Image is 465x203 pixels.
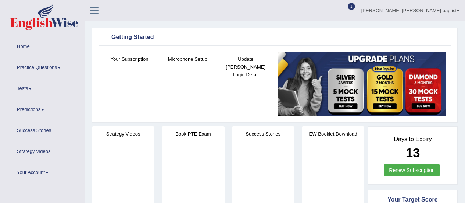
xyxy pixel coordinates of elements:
[302,130,364,138] h4: EW Booklet Download
[232,130,294,138] h4: Success Stories
[0,141,84,160] a: Strategy Videos
[0,120,84,139] a: Success Stories
[0,162,84,181] a: Your Account
[0,57,84,76] a: Practice Questions
[220,55,271,78] h4: Update [PERSON_NAME] Login Detail
[104,55,155,63] h4: Your Subscription
[348,3,355,10] span: 1
[376,136,449,143] h4: Days to Expiry
[278,52,446,116] img: small5.jpg
[100,32,449,43] div: Getting Started
[0,36,84,55] a: Home
[92,130,154,138] h4: Strategy Videos
[0,99,84,118] a: Predictions
[162,55,213,63] h4: Microphone Setup
[406,146,420,160] b: 13
[0,78,84,97] a: Tests
[384,164,440,176] a: Renew Subscription
[162,130,224,138] h4: Book PTE Exam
